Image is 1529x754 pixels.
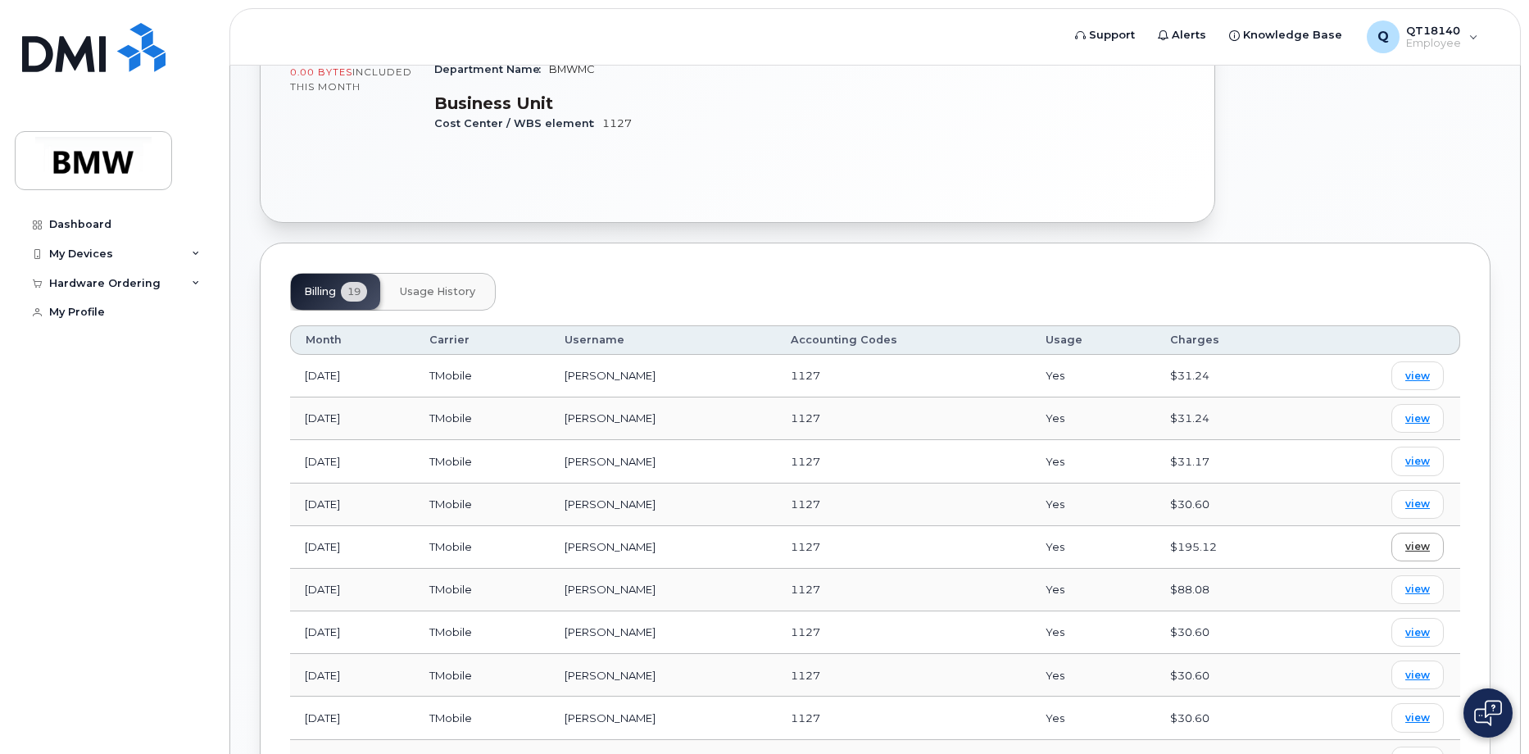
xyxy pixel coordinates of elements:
span: view [1405,411,1430,426]
td: [PERSON_NAME] [550,440,776,483]
td: TMobile [415,611,550,654]
a: view [1391,490,1444,519]
td: Yes [1031,569,1155,611]
td: [DATE] [290,526,415,569]
span: Alerts [1172,27,1206,43]
td: TMobile [415,355,550,397]
td: [DATE] [290,397,415,440]
td: [PERSON_NAME] [550,397,776,440]
a: view [1391,661,1444,689]
span: view [1405,711,1430,725]
div: $30.60 [1170,668,1288,684]
div: $30.60 [1170,497,1288,512]
a: view [1391,575,1444,604]
th: Usage [1031,325,1155,355]
td: [DATE] [290,697,415,739]
span: Q [1377,27,1389,47]
th: Charges [1155,325,1303,355]
div: $88.08 [1170,582,1288,597]
td: [DATE] [290,484,415,526]
span: 1127 [791,669,820,682]
td: [PERSON_NAME] [550,526,776,569]
span: 1127 [791,455,820,468]
span: Usage History [400,285,475,298]
td: [PERSON_NAME] [550,697,776,739]
td: [DATE] [290,611,415,654]
span: 1127 [791,711,820,724]
span: 1127 [602,117,632,129]
td: [DATE] [290,355,415,397]
span: view [1405,668,1430,683]
a: Knowledge Base [1218,19,1354,52]
td: TMobile [415,697,550,739]
td: [PERSON_NAME] [550,611,776,654]
td: TMobile [415,569,550,611]
div: $31.24 [1170,411,1288,426]
span: 1127 [791,369,820,382]
span: view [1405,454,1430,469]
span: Cost Center / WBS element [434,117,602,129]
td: Yes [1031,484,1155,526]
div: $195.12 [1170,539,1288,555]
a: Support [1064,19,1146,52]
div: $30.60 [1170,625,1288,640]
td: TMobile [415,440,550,483]
div: $31.24 [1170,368,1288,384]
span: QT18140 [1406,24,1461,37]
h3: Business Unit [434,93,800,113]
th: Month [290,325,415,355]
a: view [1391,533,1444,561]
span: 1127 [791,583,820,596]
a: view [1391,618,1444,647]
td: TMobile [415,526,550,569]
th: Username [550,325,776,355]
td: Yes [1031,397,1155,440]
span: 1127 [791,540,820,553]
span: 1127 [791,625,820,638]
td: [PERSON_NAME] [550,569,776,611]
a: view [1391,361,1444,390]
td: TMobile [415,484,550,526]
td: TMobile [415,654,550,697]
th: Accounting Codes [776,325,1031,355]
span: view [1405,497,1430,511]
td: [DATE] [290,440,415,483]
td: [PERSON_NAME] [550,355,776,397]
div: $30.60 [1170,711,1288,726]
td: Yes [1031,697,1155,739]
span: Support [1089,27,1135,43]
a: view [1391,404,1444,433]
span: 1127 [791,411,820,425]
td: Yes [1031,355,1155,397]
span: Department Name [434,63,549,75]
span: Employee [1406,37,1461,50]
div: $31.17 [1170,454,1288,470]
td: Yes [1031,611,1155,654]
td: Yes [1031,440,1155,483]
td: [DATE] [290,569,415,611]
a: view [1391,447,1444,475]
span: view [1405,369,1430,384]
a: view [1391,703,1444,732]
span: Knowledge Base [1243,27,1342,43]
span: view [1405,625,1430,640]
td: [PERSON_NAME] [550,484,776,526]
span: 0.00 Bytes [290,66,352,78]
td: TMobile [415,397,550,440]
td: Yes [1031,526,1155,569]
span: BMWMC [549,63,595,75]
td: [PERSON_NAME] [550,654,776,697]
a: Alerts [1146,19,1218,52]
span: view [1405,582,1430,597]
td: [DATE] [290,654,415,697]
div: QT18140 [1355,20,1490,53]
th: Carrier [415,325,550,355]
span: 1127 [791,497,820,511]
img: Open chat [1474,700,1502,726]
td: Yes [1031,654,1155,697]
span: view [1405,539,1430,554]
